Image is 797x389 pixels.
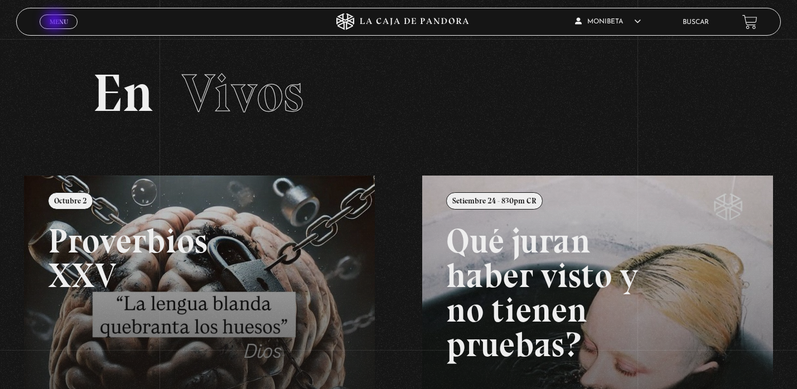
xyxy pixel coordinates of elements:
span: Menu [50,18,68,25]
span: Cerrar [46,28,72,36]
h2: En [93,67,705,120]
span: Monibeta [575,18,641,25]
span: Vivos [182,61,303,125]
a: View your shopping cart [742,14,757,29]
a: Buscar [683,19,709,26]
